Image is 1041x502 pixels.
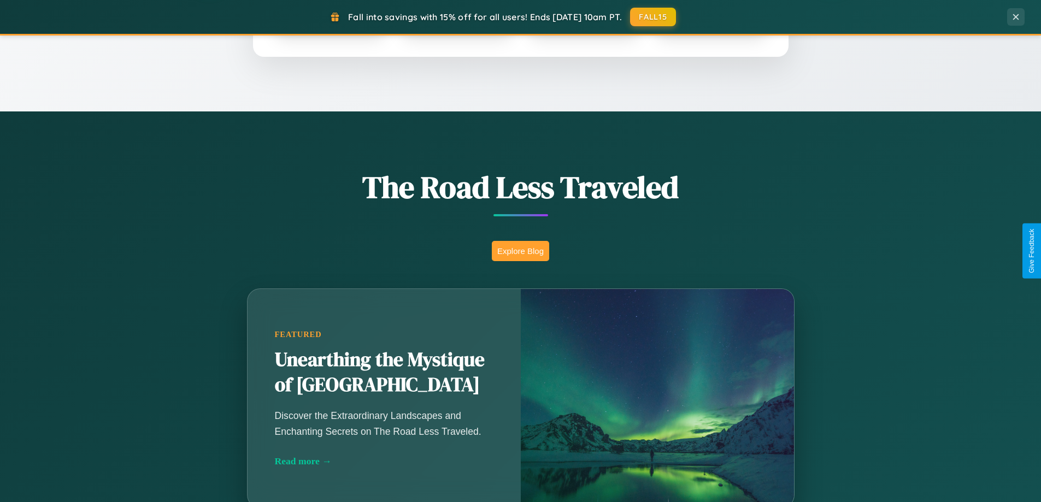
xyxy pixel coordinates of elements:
div: Featured [275,330,493,339]
button: FALL15 [630,8,676,26]
div: Give Feedback [1028,229,1036,273]
p: Discover the Extraordinary Landscapes and Enchanting Secrets on The Road Less Traveled. [275,408,493,439]
h2: Unearthing the Mystique of [GEOGRAPHIC_DATA] [275,347,493,398]
div: Read more → [275,456,493,467]
h1: The Road Less Traveled [193,166,849,208]
button: Explore Blog [492,241,549,261]
span: Fall into savings with 15% off for all users! Ends [DATE] 10am PT. [348,11,622,22]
